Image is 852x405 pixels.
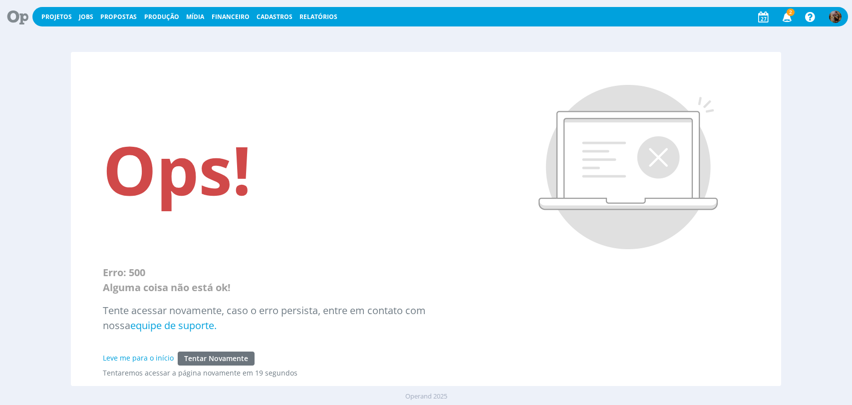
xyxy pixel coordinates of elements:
[141,13,182,21] button: Produção
[144,12,179,21] a: Produção
[76,13,96,21] button: Jobs
[538,84,719,251] img: Erro: 500
[829,10,842,23] img: A
[254,13,295,21] button: Cadastros
[257,12,292,21] span: Cadastros
[103,368,479,378] div: Tentaremos acessar a página novamente em 19 segundos
[103,353,174,363] a: Leve me para o início
[103,266,231,294] span: Erro: 500 Alguma coisa não está ok!
[209,13,253,21] button: Financeiro
[183,13,207,21] button: Mídia
[186,12,204,21] a: Mídia
[103,129,479,210] h1: Ops!
[787,8,795,16] span: 2
[178,352,255,366] button: Tentar Novamente
[103,295,479,333] div: Tente acessar novamente, caso o erro persista, entre em contato com nossa
[38,13,75,21] button: Projetos
[829,8,842,25] button: A
[776,8,797,26] button: 2
[130,319,217,332] a: equipe de suporte.
[299,12,337,21] a: Relatórios
[79,12,93,21] a: Jobs
[41,12,72,21] a: Projetos
[97,13,140,21] button: Propostas
[296,13,340,21] button: Relatórios
[212,12,250,21] a: Financeiro
[100,12,137,21] span: Propostas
